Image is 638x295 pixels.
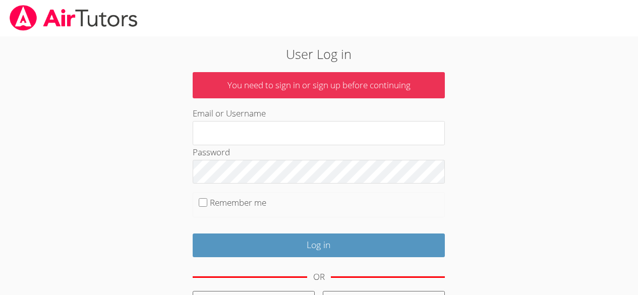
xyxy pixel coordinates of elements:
img: airtutors_banner-c4298cdbf04f3fff15de1276eac7730deb9818008684d7c2e4769d2f7ddbe033.png [9,5,139,31]
div: OR [313,270,325,284]
label: Password [193,146,230,158]
input: Log in [193,233,445,257]
h2: User Log in [147,44,491,64]
label: Email or Username [193,107,266,119]
label: Remember me [210,197,266,208]
p: You need to sign in or sign up before continuing [193,72,445,99]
